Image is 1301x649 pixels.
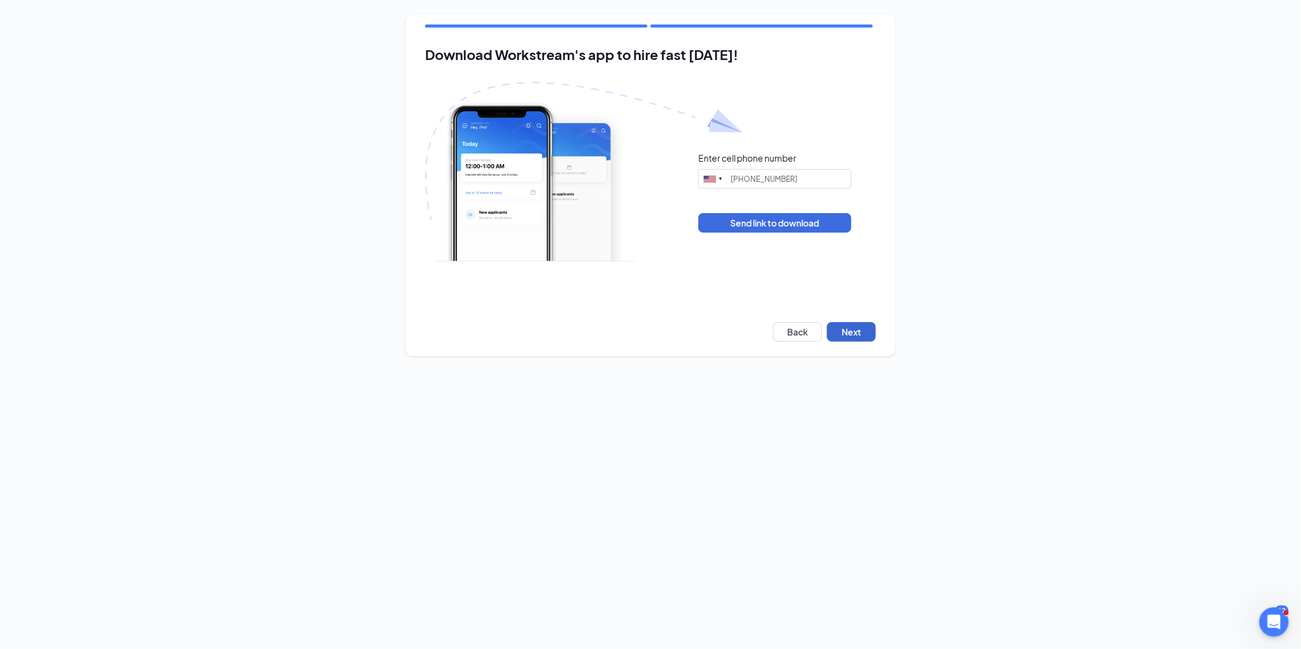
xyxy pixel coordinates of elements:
button: Send link to download [698,213,851,233]
div: 12 [1275,606,1289,616]
h2: Download Workstream's app to hire fast [DATE]! [425,47,876,62]
input: (201) 555-0123 [698,169,851,189]
button: Back [773,322,822,342]
button: Next [827,322,876,342]
iframe: Intercom live chat [1259,607,1289,637]
div: Enter cell phone number [698,152,796,164]
img: Download Workstream's app with paper plane [425,82,742,261]
div: United States: +1 [699,170,727,188]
